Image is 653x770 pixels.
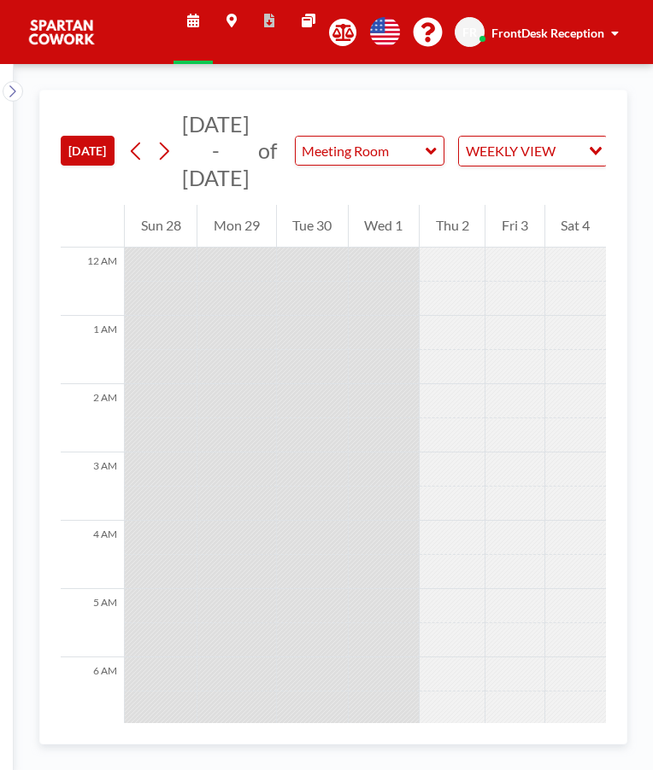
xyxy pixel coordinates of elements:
[349,205,419,248] div: Wed 1
[61,384,124,452] div: 2 AM
[61,316,124,384] div: 1 AM
[61,452,124,521] div: 3 AM
[61,248,124,316] div: 12 AM
[197,205,275,248] div: Mon 29
[182,111,250,190] span: [DATE] - [DATE]
[459,137,607,166] div: Search for option
[462,140,559,162] span: WEEKLY VIEW
[61,657,124,726] div: 6 AM
[485,205,544,248] div: Fri 3
[561,140,579,162] input: Search for option
[296,137,427,165] input: Meeting Room
[125,205,197,248] div: Sun 28
[27,15,96,50] img: organization-logo
[462,25,477,40] span: FR
[61,589,124,657] div: 5 AM
[491,26,604,40] span: FrontDesk Reception
[61,521,124,589] div: 4 AM
[258,137,277,164] span: of
[420,205,485,248] div: Thu 2
[545,205,606,248] div: Sat 4
[61,136,115,166] button: [DATE]
[277,205,348,248] div: Tue 30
